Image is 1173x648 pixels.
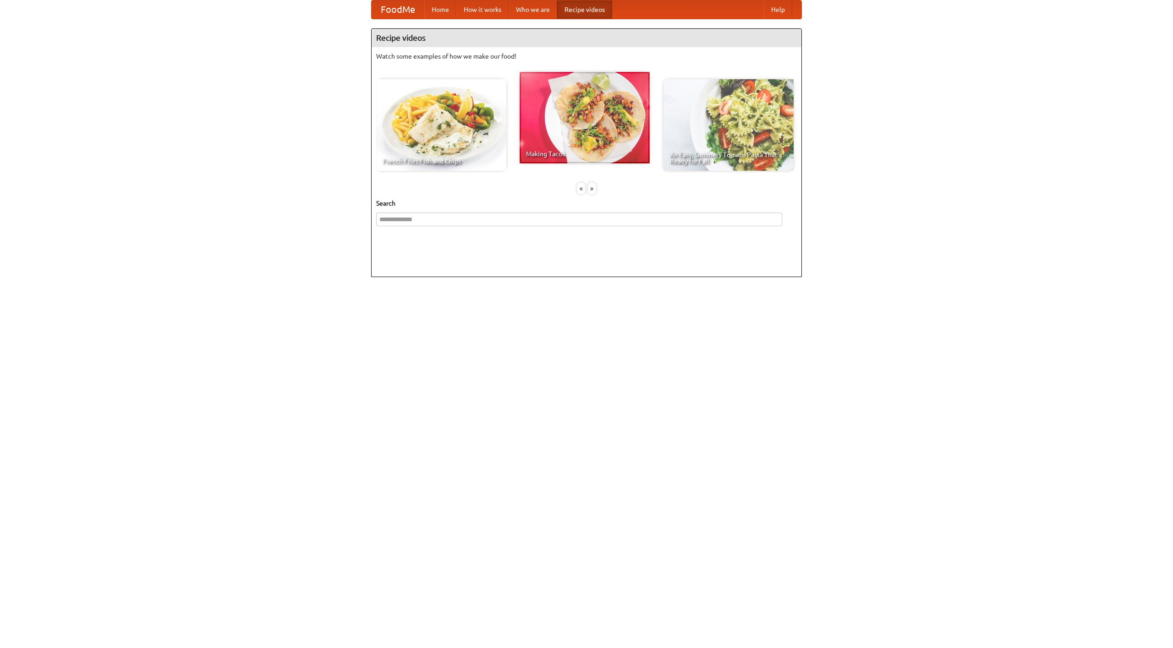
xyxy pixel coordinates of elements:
[764,0,792,19] a: Help
[557,0,612,19] a: Recipe videos
[424,0,456,19] a: Home
[456,0,509,19] a: How it works
[509,0,557,19] a: Who we are
[383,158,500,164] span: French Fries Fish and Chips
[577,183,585,194] div: «
[376,79,506,171] a: French Fries Fish and Chips
[588,183,596,194] div: »
[663,79,794,171] a: An Easy, Summery Tomato Pasta That's Ready for Fall
[376,199,797,208] h5: Search
[372,0,424,19] a: FoodMe
[372,29,801,47] h4: Recipe videos
[376,52,797,61] p: Watch some examples of how we make our food!
[520,72,650,163] a: Making Tacos
[670,152,787,164] span: An Easy, Summery Tomato Pasta That's Ready for Fall
[526,151,643,157] span: Making Tacos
